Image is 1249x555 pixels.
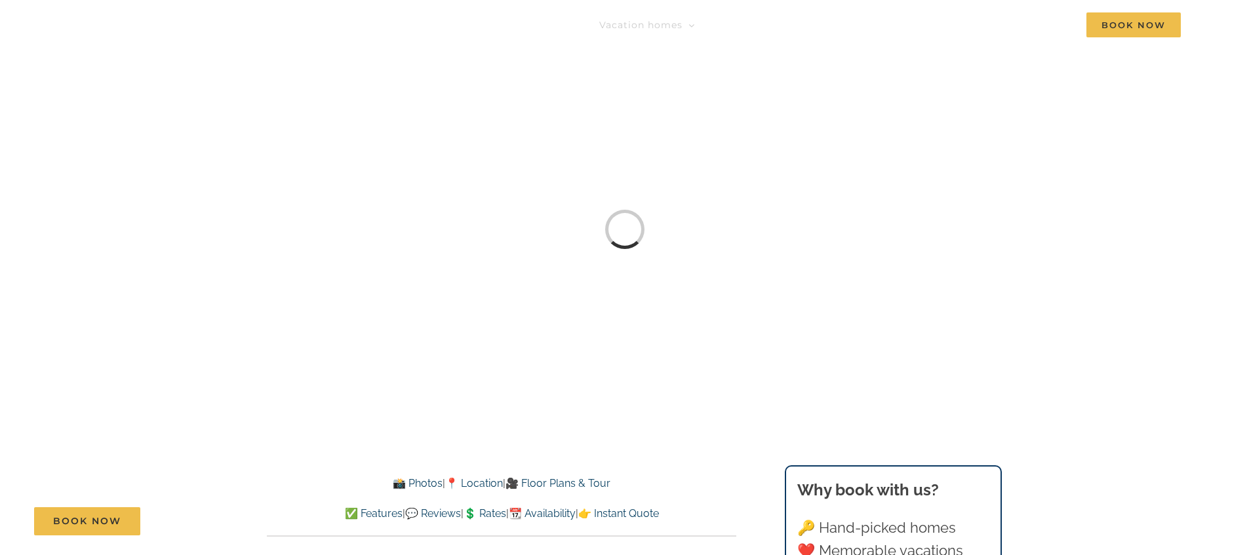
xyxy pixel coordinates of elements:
[506,477,610,489] a: 🎥 Floor Plans & Tour
[34,507,140,535] a: Book Now
[597,202,652,258] div: Loading...
[942,20,974,29] span: About
[832,12,913,38] a: Deals & More
[1016,20,1057,29] span: Contact
[267,475,736,492] p: | |
[1016,12,1057,38] a: Contact
[445,477,503,489] a: 📍 Location
[267,505,736,522] p: | | | |
[599,12,1181,38] nav: Main Menu
[599,12,695,38] a: Vacation homes
[599,20,683,29] span: Vacation homes
[832,20,900,29] span: Deals & More
[724,20,790,29] span: Things to do
[797,478,989,502] h3: Why book with us?
[1086,12,1181,37] span: Book Now
[393,477,443,489] a: 📸 Photos
[942,12,986,38] a: About
[53,516,121,527] span: Book Now
[724,12,803,38] a: Things to do
[68,15,290,45] img: Branson Family Retreats Logo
